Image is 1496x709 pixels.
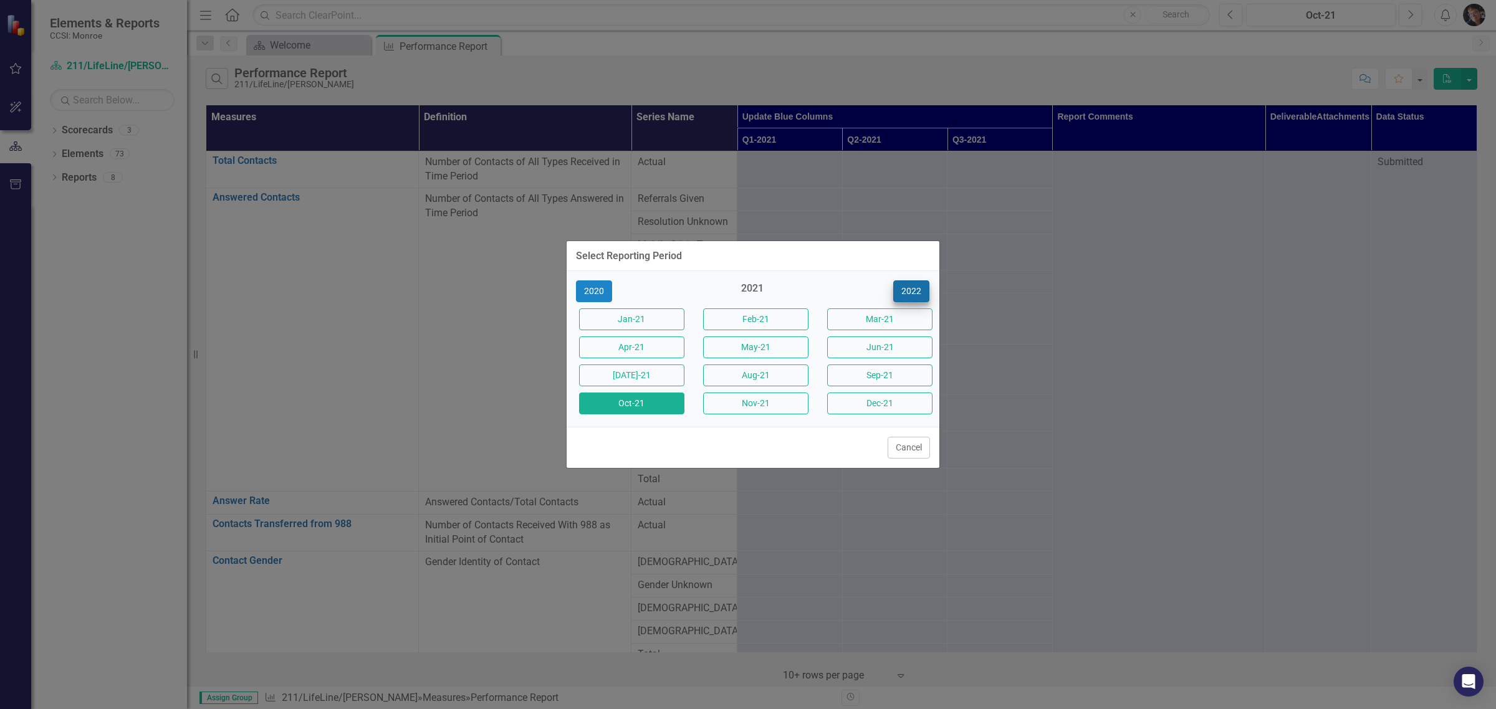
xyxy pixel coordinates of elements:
button: Oct-21 [579,393,684,414]
button: Jan-21 [579,308,684,330]
button: Mar-21 [827,308,933,330]
button: Feb-21 [703,308,808,330]
div: Select Reporting Period [576,250,682,262]
button: Aug-21 [703,364,808,386]
button: 2022 [893,280,929,302]
button: 2020 [576,280,612,302]
button: [DATE]-21 [579,364,684,386]
button: May-21 [703,336,808,358]
button: Nov-21 [703,393,808,414]
button: Dec-21 [827,393,933,414]
button: Jun-21 [827,336,933,358]
button: Sep-21 [827,364,933,386]
div: 2021 [700,282,805,302]
button: Apr-21 [579,336,684,358]
button: Cancel [888,437,930,459]
div: Open Intercom Messenger [1454,667,1484,697]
